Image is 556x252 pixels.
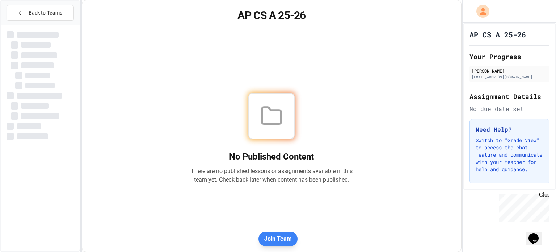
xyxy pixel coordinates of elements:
h2: Assignment Details [469,91,549,102]
button: Join Team [258,232,298,246]
div: Chat with us now!Close [3,3,50,46]
h1: AP CS A 25-26 [469,29,526,40]
span: Back to Teams [29,9,62,17]
h2: No Published Content [190,151,353,162]
p: There are no published lessons or assignments available in this team yet. Check back later when c... [190,167,353,184]
div: [PERSON_NAME] [472,67,547,74]
p: Switch to "Grade View" to access the chat feature and communicate with your teacher for help and ... [476,137,543,173]
h2: Your Progress [469,51,549,62]
div: My Account [469,3,491,20]
iframe: chat widget [496,191,549,222]
button: Back to Teams [7,5,74,21]
iframe: chat widget [526,223,549,245]
div: No due date set [469,104,549,113]
h3: Need Help? [476,125,543,134]
h1: AP CS A 25-26 [91,9,453,22]
div: [EMAIL_ADDRESS][DOMAIN_NAME] [472,74,547,80]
